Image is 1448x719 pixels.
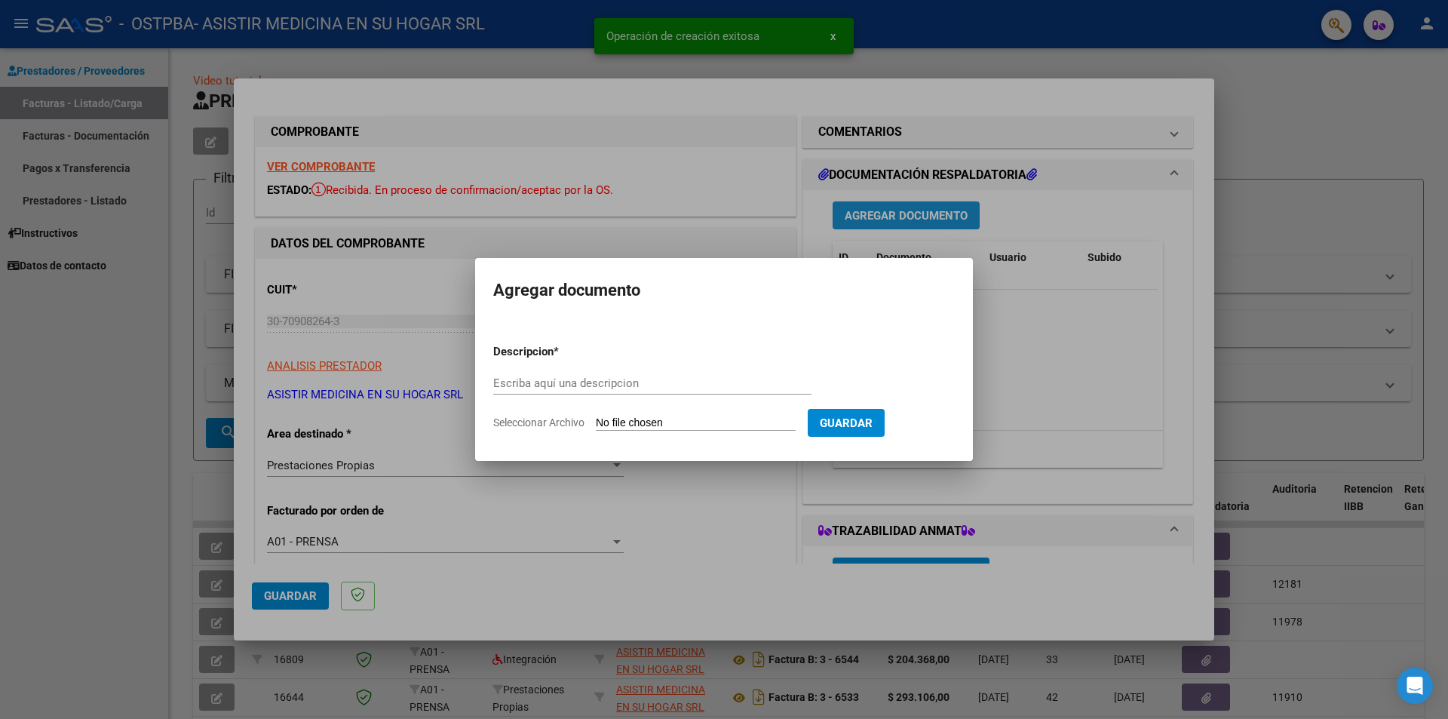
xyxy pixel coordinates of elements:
[493,276,955,305] h2: Agregar documento
[493,416,584,429] span: Seleccionar Archivo
[1397,668,1433,704] div: Open Intercom Messenger
[820,416,873,430] span: Guardar
[808,409,885,437] button: Guardar
[493,343,632,361] p: Descripcion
